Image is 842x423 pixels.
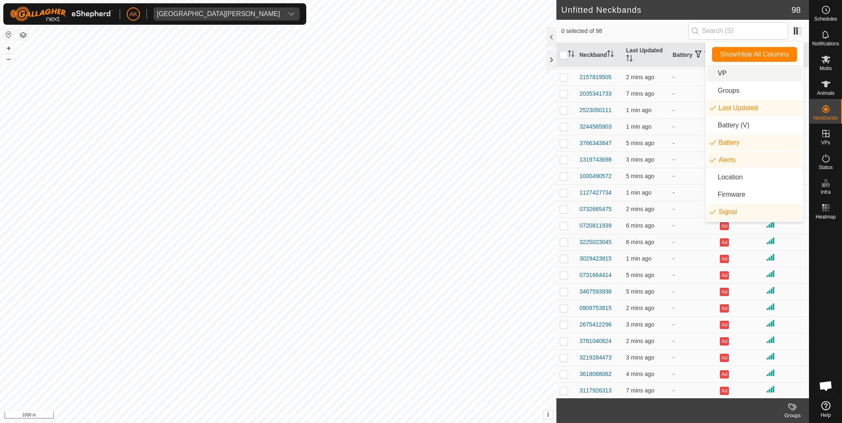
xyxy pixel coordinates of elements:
th: Neckband [576,43,623,68]
div: 1000490572 [579,172,612,181]
button: Ad [720,271,729,280]
span: 15 Oct 2025, 9:09 am [626,338,654,344]
span: 0 selected of 98 [561,27,688,35]
span: 15 Oct 2025, 9:06 am [626,239,654,245]
span: 15 Oct 2025, 9:06 am [626,222,654,229]
div: 2157819505 [579,73,612,82]
img: Signal strength [766,236,776,246]
li: neckband.label.battery [707,134,802,151]
div: 3219284473 [579,353,612,362]
th: Battery [669,43,716,68]
td: - [669,201,716,217]
button: i [544,410,553,419]
p-sorticon: Activate to sort [704,52,711,58]
span: Show/Hide All Columns [720,51,789,58]
td: - [669,85,716,102]
span: 15 Oct 2025, 9:05 am [626,90,654,97]
td: - [669,267,716,283]
td: - [669,234,716,250]
div: 3467593938 [579,287,612,296]
button: Ad [720,238,729,247]
span: 15 Oct 2025, 9:08 am [626,371,654,377]
p-sorticon: Activate to sort [568,52,575,58]
td: - [669,168,716,184]
td: - [669,283,716,300]
td: - [669,316,716,333]
button: Ad [720,370,729,378]
span: Help [821,413,831,418]
td: - [669,69,716,85]
li: common.label.location [707,169,802,186]
div: 1127427734 [579,188,612,197]
div: Open chat [814,374,838,398]
img: Signal strength [766,335,776,345]
span: 15 Oct 2025, 9:11 am [626,189,651,196]
button: Map Layers [18,30,28,40]
div: 3225023045 [579,238,612,247]
li: enum.columnList.lastUpdated [707,100,802,116]
button: Show/Hide All Columns [712,47,797,62]
button: Reset Map [4,30,14,40]
span: VPs [821,140,830,145]
button: – [4,54,14,64]
li: animal.label.alerts [707,152,802,168]
div: [GEOGRAPHIC_DATA][PERSON_NAME] [157,11,280,17]
td: - [669,250,716,267]
div: 2035341733 [579,89,612,98]
div: Groups [776,412,809,419]
img: Signal strength [766,318,776,328]
div: dropdown trigger [283,7,300,21]
span: East Wendland [154,7,283,21]
div: 3117926313 [579,386,612,395]
button: Ad [720,288,729,296]
p-sorticon: Activate to sort [607,52,614,58]
img: Signal strength [766,368,776,378]
span: 15 Oct 2025, 9:07 am [626,288,654,295]
img: Signal strength [766,269,776,279]
span: Schedules [814,16,837,21]
span: 15 Oct 2025, 9:05 am [626,387,654,394]
td: - [669,382,716,399]
button: Ad [720,321,729,329]
div: 3618068062 [579,370,612,378]
div: 3766343847 [579,139,612,148]
li: common.btn.groups [707,82,802,99]
span: 15 Oct 2025, 9:06 am [626,140,654,146]
div: 2523050111 [579,106,612,115]
span: Status [818,165,833,170]
button: Ad [720,337,729,345]
li: vp.label.vp [707,65,802,82]
button: + [4,43,14,53]
button: Ad [720,304,729,313]
td: - [669,184,716,201]
span: 15 Oct 2025, 9:06 am [626,173,654,179]
td: - [669,135,716,151]
li: enum.columnList.signal [707,204,802,220]
span: 15 Oct 2025, 9:06 am [626,272,654,278]
span: 15 Oct 2025, 9:10 am [626,123,651,130]
div: 1319743698 [579,155,612,164]
span: 98 [792,4,801,16]
div: 0909753815 [579,304,612,313]
img: Signal strength [766,302,776,312]
button: Ad [720,222,729,230]
span: AK [130,10,137,19]
span: 15 Oct 2025, 9:09 am [626,354,654,361]
button: Ad [720,354,729,362]
a: Contact Us [286,412,311,420]
img: Signal strength [766,219,776,229]
td: - [669,333,716,349]
img: Signal strength [766,252,776,262]
td: - [669,300,716,316]
td: - [669,349,716,366]
td: - [669,118,716,135]
div: 3029423815 [579,254,612,263]
span: 15 Oct 2025, 9:10 am [626,107,651,113]
span: Mobs [820,66,832,71]
div: 3781040824 [579,337,612,345]
td: - [669,217,716,234]
div: 0731664414 [579,271,612,280]
div: 0720811939 [579,221,612,230]
img: Signal strength [766,285,776,295]
li: enum.columnList.firmware [707,186,802,203]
